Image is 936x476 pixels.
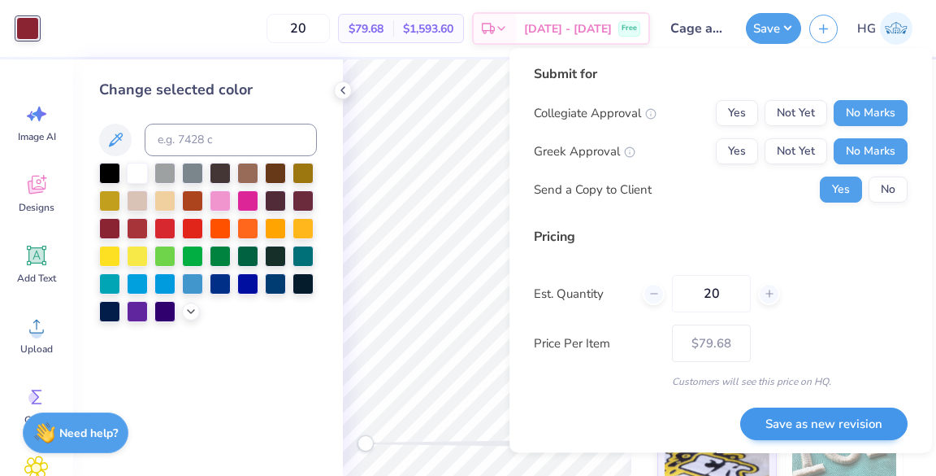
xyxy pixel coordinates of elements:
[746,13,801,44] button: Save
[99,79,317,101] div: Change selected color
[145,124,317,156] input: e.g. 7428 c
[834,100,908,126] button: No Marks
[534,227,908,247] div: Pricing
[765,100,827,126] button: Not Yet
[857,20,876,38] span: HG
[357,435,374,452] div: Accessibility label
[869,177,908,203] button: No
[880,12,912,45] img: Harry Gold
[765,138,827,164] button: Not Yet
[349,20,383,37] span: $79.68
[672,275,751,312] input: – –
[524,20,612,37] span: [DATE] - [DATE]
[534,374,908,389] div: Customers will see this price on HQ.
[18,130,56,143] span: Image AI
[534,334,660,353] label: Price Per Item
[622,23,637,34] span: Free
[740,408,908,441] button: Save as new revision
[403,20,453,37] span: $1,593.60
[534,142,635,161] div: Greek Approval
[17,272,56,285] span: Add Text
[59,426,118,441] strong: Need help?
[20,343,53,356] span: Upload
[834,138,908,164] button: No Marks
[534,285,630,304] label: Est. Quantity
[266,14,330,43] input: – –
[658,12,738,45] input: Untitled Design
[820,177,862,203] button: Yes
[716,138,758,164] button: Yes
[534,181,652,199] div: Send a Copy to Client
[716,100,758,126] button: Yes
[850,12,920,45] a: HG
[534,64,908,84] div: Submit for
[534,104,656,123] div: Collegiate Approval
[19,201,54,214] span: Designs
